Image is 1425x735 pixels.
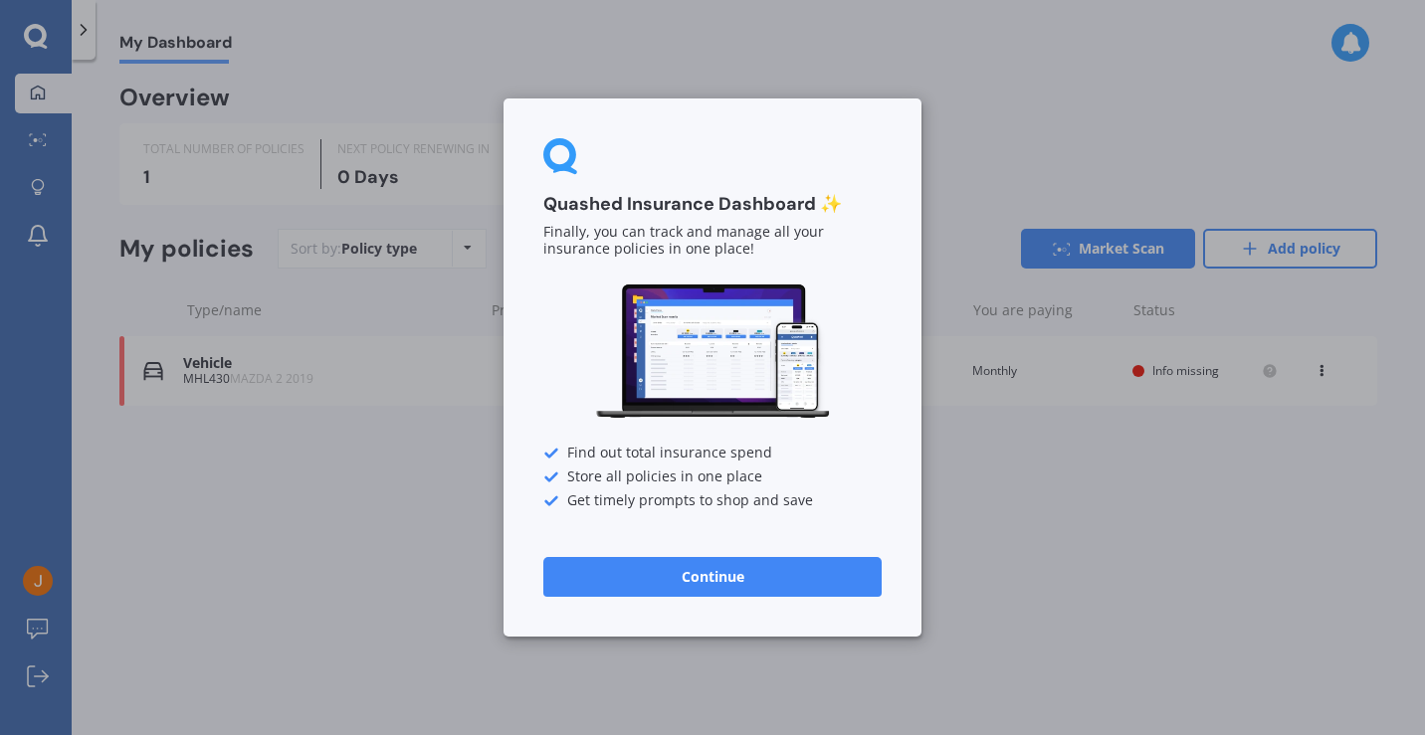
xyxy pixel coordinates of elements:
div: Store all policies in one place [543,469,882,485]
div: Find out total insurance spend [543,446,882,461]
h3: Quashed Insurance Dashboard ✨ [543,193,882,216]
button: Continue [543,557,882,597]
img: Dashboard [593,281,832,422]
p: Finally, you can track and manage all your insurance policies in one place! [543,225,882,259]
div: Get timely prompts to shop and save [543,493,882,509]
